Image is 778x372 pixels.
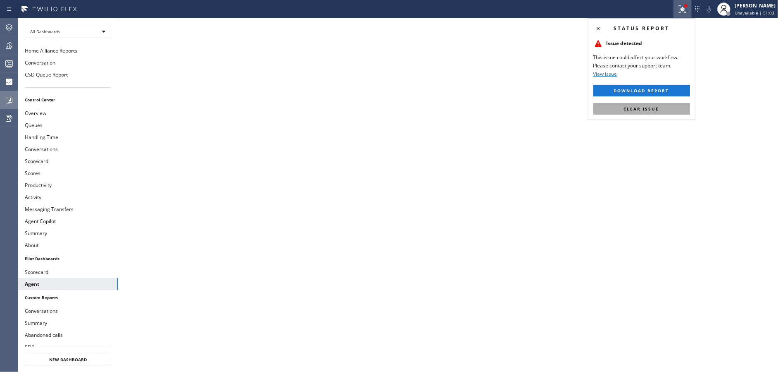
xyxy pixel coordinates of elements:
[18,143,118,155] button: Conversations
[18,227,118,239] button: Summary
[18,179,118,191] button: Productivity
[18,167,118,179] button: Scores
[18,107,118,119] button: Overview
[18,341,118,353] button: SDB
[18,266,118,278] button: Scorecard
[735,10,774,16] span: Unavailable | 51:03
[18,215,118,227] button: Agent Copilot
[18,57,118,69] button: Conversation
[18,69,118,81] button: CSD Queue Report
[18,278,118,290] button: Agent
[18,305,118,317] button: Conversations
[118,18,778,372] iframe: dashboard_8347c879a859
[18,292,118,303] li: Custom Reports
[703,3,715,15] button: Mute
[18,45,118,57] button: Home Alliance Reports
[735,2,776,9] div: [PERSON_NAME]
[18,329,118,341] button: Abandoned calls
[18,155,118,167] button: Scorecard
[25,354,111,365] button: New Dashboard
[25,25,111,38] div: All Dashboards
[18,191,118,203] button: Activity
[18,131,118,143] button: Handling Time
[18,94,118,105] li: Control Center
[18,253,118,264] li: Pilot Dashboards
[18,119,118,131] button: Queues
[18,239,118,251] button: About
[18,203,118,215] button: Messaging Transfers
[18,317,118,329] button: Summary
